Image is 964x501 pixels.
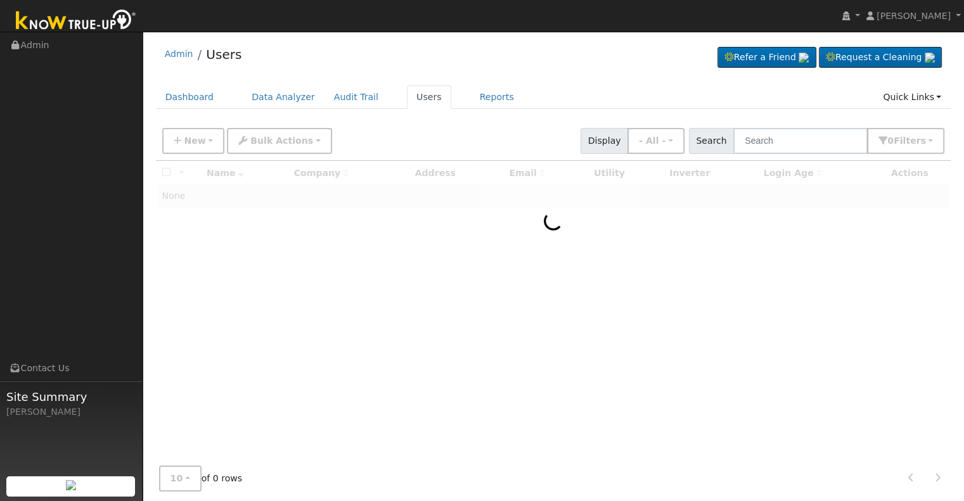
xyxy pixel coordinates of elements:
[407,86,451,109] a: Users
[819,47,942,68] a: Request a Cleaning
[920,136,925,146] span: s
[170,473,183,483] span: 10
[159,466,243,491] span: of 0 rows
[227,128,331,154] button: Bulk Actions
[867,128,944,154] button: 0Filters
[689,128,734,154] span: Search
[717,47,816,68] a: Refer a Friend
[206,47,241,62] a: Users
[184,136,205,146] span: New
[799,53,809,63] img: retrieve
[877,11,951,21] span: [PERSON_NAME]
[581,128,628,154] span: Display
[242,86,325,109] a: Data Analyzer
[165,49,193,59] a: Admin
[470,86,524,109] a: Reports
[162,128,225,154] button: New
[159,466,202,491] button: 10
[894,136,926,146] span: Filter
[925,53,935,63] img: retrieve
[627,128,684,154] button: - All -
[873,86,951,109] a: Quick Links
[66,480,76,490] img: retrieve
[6,405,136,419] div: [PERSON_NAME]
[733,128,868,154] input: Search
[250,136,313,146] span: Bulk Actions
[6,388,136,405] span: Site Summary
[10,7,143,35] img: Know True-Up
[156,86,224,109] a: Dashboard
[325,86,388,109] a: Audit Trail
